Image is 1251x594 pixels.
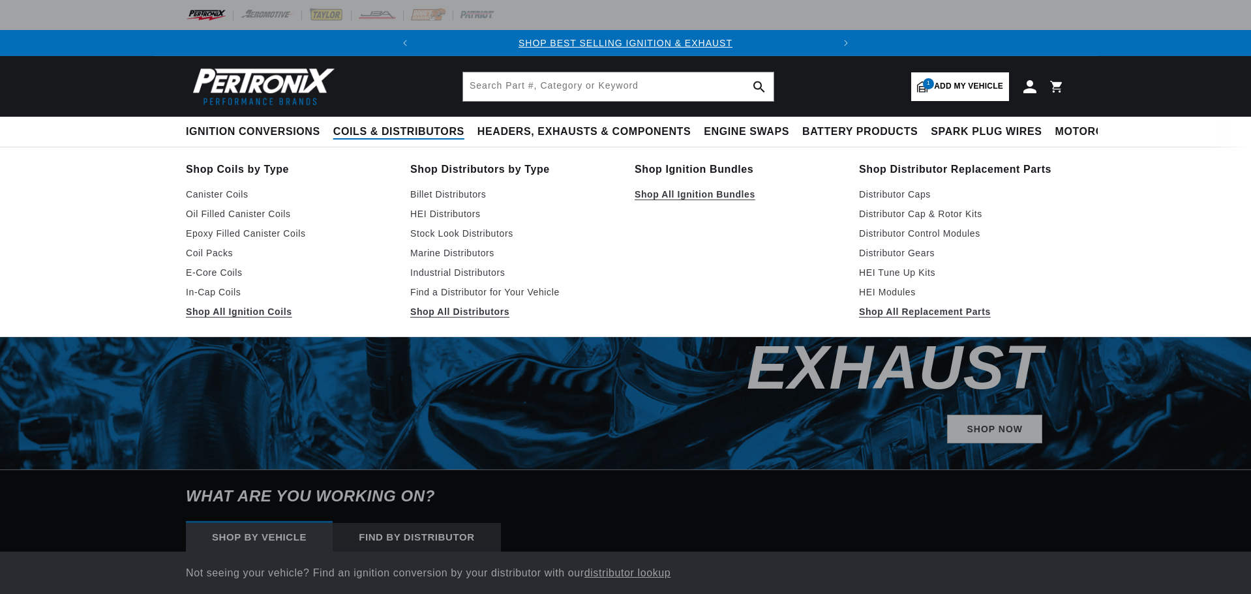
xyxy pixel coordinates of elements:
[186,284,392,300] a: In-Cap Coils
[859,265,1065,280] a: HEI Tune Up Kits
[947,415,1042,444] a: SHOP NOW
[153,30,1098,56] slideshow-component: Translation missing: en.sections.announcements.announcement_bar
[833,30,859,56] button: Translation missing: en.sections.announcements.next_announcement
[704,125,789,139] span: Engine Swaps
[924,117,1048,147] summary: Spark Plug Wires
[186,125,320,139] span: Ignition Conversions
[911,72,1009,101] a: 1Add my vehicle
[186,186,392,202] a: Canister Coils
[635,186,841,202] a: Shop All Ignition Bundles
[859,304,1065,319] a: Shop All Replacement Parts
[859,186,1065,202] a: Distributor Caps
[584,567,671,578] a: distributor lookup
[859,160,1065,179] a: Shop Distributor Replacement Parts
[333,523,501,552] div: Find by Distributor
[410,284,616,300] a: Find a Distributor for Your Vehicle
[410,265,616,280] a: Industrial Distributors
[153,470,1098,522] h6: What are you working on?
[923,78,934,89] span: 1
[931,125,1042,139] span: Spark Plug Wires
[859,226,1065,241] a: Distributor Control Modules
[463,72,774,101] input: Search Part #, Category or Keyword
[477,125,691,139] span: Headers, Exhausts & Components
[186,265,392,280] a: E-Core Coils
[186,206,392,222] a: Oil Filled Canister Coils
[1049,117,1139,147] summary: Motorcycle
[745,72,774,101] button: search button
[859,206,1065,222] a: Distributor Cap & Rotor Kits
[410,186,616,202] a: Billet Distributors
[186,565,1065,582] p: Not seeing your vehicle? Find an ignition conversion by your distributor with our
[796,117,924,147] summary: Battery Products
[418,36,833,50] div: Announcement
[392,30,418,56] button: Translation missing: en.sections.announcements.previous_announcement
[485,185,1042,394] h2: Shop Best Selling Ignition & Exhaust
[186,304,392,319] a: Shop All Ignition Coils
[471,117,697,147] summary: Headers, Exhausts & Components
[635,160,841,179] a: Shop Ignition Bundles
[1055,125,1133,139] span: Motorcycle
[327,117,471,147] summary: Coils & Distributors
[802,125,918,139] span: Battery Products
[519,38,732,48] a: SHOP BEST SELLING IGNITION & EXHAUST
[934,80,1003,93] span: Add my vehicle
[186,64,336,109] img: Pertronix
[697,117,796,147] summary: Engine Swaps
[410,206,616,222] a: HEI Distributors
[410,304,616,319] a: Shop All Distributors
[333,125,464,139] span: Coils & Distributors
[418,36,833,50] div: 1 of 2
[186,245,392,261] a: Coil Packs
[410,160,616,179] a: Shop Distributors by Type
[186,160,392,179] a: Shop Coils by Type
[186,523,333,552] div: Shop by vehicle
[410,226,616,241] a: Stock Look Distributors
[859,284,1065,300] a: HEI Modules
[186,117,327,147] summary: Ignition Conversions
[410,245,616,261] a: Marine Distributors
[186,226,392,241] a: Epoxy Filled Canister Coils
[859,245,1065,261] a: Distributor Gears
